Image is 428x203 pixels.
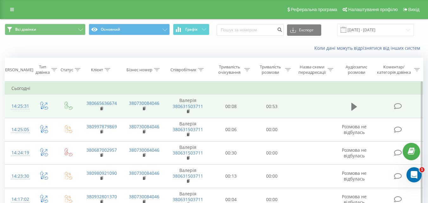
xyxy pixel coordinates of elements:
[11,124,25,136] div: 14:25:05
[185,27,198,32] span: Графік
[15,27,36,32] span: Всі дзвінки
[252,141,292,165] td: 00:00
[91,67,103,73] div: Клієнт
[419,167,425,172] span: 1
[165,141,211,165] td: Валерія
[129,100,159,106] a: 380730084046
[11,147,25,159] div: 14:24:19
[89,24,169,35] button: Основний
[342,147,367,159] span: Розмова не відбулась
[375,64,412,75] div: Коментар/категорія дзвінка
[211,141,252,165] td: 00:30
[86,124,117,130] a: 380997879869
[252,118,292,141] td: 00:00
[11,100,25,112] div: 14:25:31
[129,170,159,176] a: 380730084046
[291,7,337,12] span: Реферальна програма
[11,170,25,182] div: 14:23:30
[165,95,211,118] td: Валерія
[86,147,117,153] a: 380687002957
[173,24,209,35] button: Графік
[165,118,211,141] td: Валерія
[211,118,252,141] td: 00:06
[86,100,117,106] a: 380665636674
[348,7,398,12] span: Налаштування профілю
[342,170,367,182] span: Розмова не відбулась
[287,24,321,36] button: Експорт
[341,64,373,75] div: Аудіозапис розмови
[170,67,196,73] div: Співробітник
[5,82,423,95] td: Сьогодні
[86,193,117,200] a: 380932801370
[257,64,284,75] div: Тривалість розмови
[173,103,203,109] a: 380631503711
[129,193,159,200] a: 380730084046
[61,67,73,73] div: Статус
[406,167,422,182] iframe: Intercom live chat
[173,173,203,179] a: 380631503711
[252,165,292,188] td: 00:00
[126,67,152,73] div: Бізнес номер
[5,24,86,35] button: Всі дзвінки
[173,150,203,156] a: 380631503711
[129,147,159,153] a: 380730084046
[211,95,252,118] td: 00:08
[1,67,33,73] div: [PERSON_NAME]
[408,7,419,12] span: Вихід
[314,45,423,51] a: Коли дані можуть відрізнятися вiд інших систем
[216,64,243,75] div: Тривалість очікування
[298,64,326,75] div: Назва схеми переадресації
[129,124,159,130] a: 380730084046
[211,165,252,188] td: 00:13
[342,124,367,135] span: Розмова не відбулась
[86,170,117,176] a: 380980921090
[173,126,203,132] a: 380631503711
[252,95,292,118] td: 00:53
[165,165,211,188] td: Валерія
[35,64,50,75] div: Тип дзвінка
[173,196,203,202] a: 380631503711
[217,24,284,36] input: Пошук за номером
